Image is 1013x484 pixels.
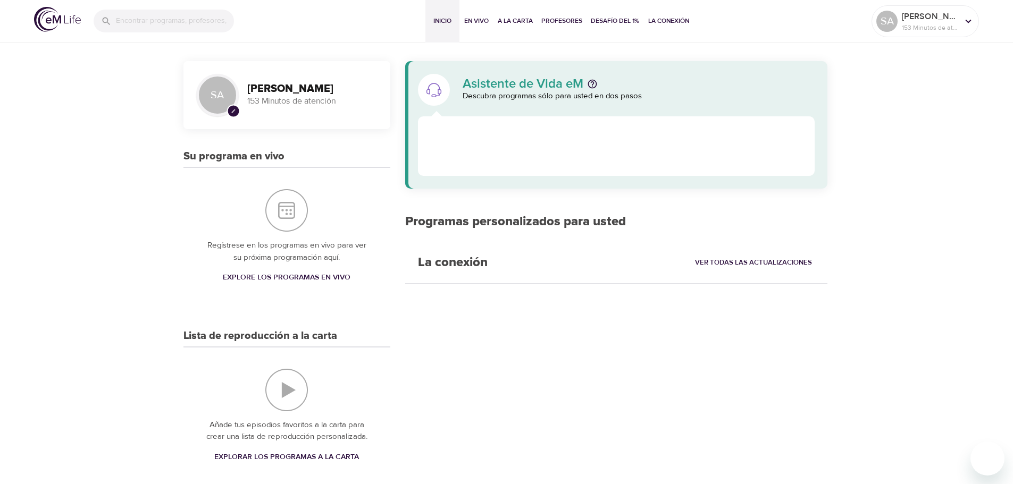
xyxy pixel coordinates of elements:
p: Añade tus episodios favoritos a la carta para crear una lista de reproducción personalizada. [205,419,369,443]
img: Su programa en vivo [265,189,308,232]
h2: Programas personalizados para usted [405,214,828,230]
span: Profesores [541,15,582,27]
div: SA [876,11,898,32]
img: Lista de reproducción a la carta [265,369,308,411]
span: A la carta [498,15,533,27]
h3: Su programa en vivo [183,150,284,163]
span: En vivo [464,15,489,27]
p: Descubra programas sólo para usted en dos pasos [463,90,815,103]
span: Inicio [430,15,455,27]
p: 153 Minutos de atención [902,23,958,32]
img: Asistente de Vida eM [425,81,442,98]
input: Encontrar programas, profesores, etc... [116,10,234,32]
span: La Conexión [648,15,689,27]
span: Desafío del 1% [591,15,640,27]
p: [PERSON_NAME] [902,10,958,23]
img: logo [34,7,81,32]
h3: [PERSON_NAME] [247,83,378,95]
a: Explore los programas en vivo [219,268,355,287]
span: Explorar los programas a la carta [214,451,359,464]
span: Ver todas las actualizaciones [695,257,812,269]
h2: La conexión [405,242,500,283]
p: Asistente de Vida eM [463,78,583,90]
a: Ver todas las actualizaciones [692,254,815,271]
p: Regístrese en los programas en vivo para ver su próxima programación aquí. [205,240,369,264]
h3: Lista de reproducción a la carta [183,330,337,342]
span: Explore los programas en vivo [223,271,350,284]
a: Explorar los programas a la carta [210,447,363,467]
div: SA [196,74,239,116]
iframe: Botón para iniciar la ventana de mensajería [970,441,1004,475]
p: 153 Minutos de atención [247,95,378,107]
